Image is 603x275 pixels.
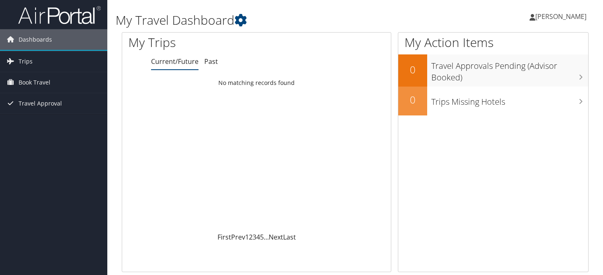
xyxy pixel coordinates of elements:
[398,63,427,77] h2: 0
[18,5,101,25] img: airportal-logo.png
[535,12,586,21] span: [PERSON_NAME]
[19,51,33,72] span: Trips
[256,233,260,242] a: 4
[19,72,50,93] span: Book Travel
[204,57,218,66] a: Past
[530,4,595,29] a: [PERSON_NAME]
[431,56,589,83] h3: Travel Approvals Pending (Advisor Booked)
[431,92,589,108] h3: Trips Missing Hotels
[398,34,589,51] h1: My Action Items
[128,34,273,51] h1: My Trips
[269,233,283,242] a: Next
[398,87,589,115] a: 0Trips Missing Hotels
[283,233,296,242] a: Last
[260,233,264,242] a: 5
[116,12,435,29] h1: My Travel Dashboard
[19,29,52,50] span: Dashboards
[264,233,269,242] span: …
[398,54,589,86] a: 0Travel Approvals Pending (Advisor Booked)
[218,233,231,242] a: First
[253,233,256,242] a: 3
[231,233,245,242] a: Prev
[245,233,249,242] a: 1
[398,93,427,107] h2: 0
[122,75,391,90] td: No matching records found
[151,57,199,66] a: Current/Future
[19,93,62,114] span: Travel Approval
[249,233,253,242] a: 2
